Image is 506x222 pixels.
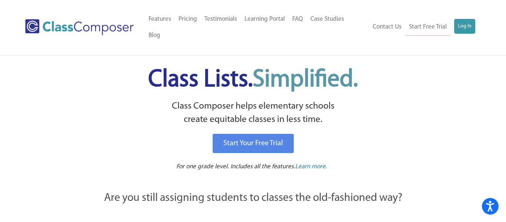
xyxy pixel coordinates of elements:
[213,134,294,153] a: Start Your Free Trial
[64,190,442,206] p: Are you still assigning students to classes the old-fashioned way?
[63,100,443,127] p: Class Composer helps elementary schools create equitable classes in less time.
[145,11,175,27] a: Features
[454,19,475,34] a: Log In
[241,11,289,27] a: Learning Portal
[148,68,358,92] span: Class Lists.
[145,11,367,44] nav: Header Menu
[175,11,201,27] a: Pricing
[145,27,164,44] a: Blog
[223,140,283,147] span: Start Your Free Trial
[295,162,327,172] a: Learn more.
[201,11,241,27] a: Testimonials
[176,163,295,170] span: For one grade level. Includes all the features.
[295,163,327,170] span: Learn more.
[405,19,450,36] a: Start Free Trial
[367,19,475,36] nav: Header Menu
[25,19,133,35] img: Class Composer
[253,68,358,92] span: Simplified.
[289,11,307,27] a: FAQ
[307,11,348,27] a: Case Studies
[369,19,405,35] a: Contact Us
